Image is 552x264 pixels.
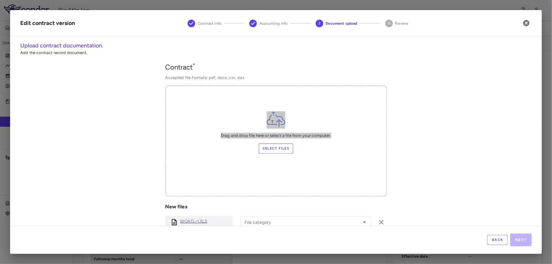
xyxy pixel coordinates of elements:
button: Remove [376,217,387,228]
button: Accounting info [244,12,293,35]
a: BIOATL~1.XLS [181,218,208,226]
p: Accepted file formats: pdf, docx, csv, xlsx [165,75,387,81]
button: Open [360,218,369,227]
h5: Contract [165,62,387,72]
p: New files [165,204,387,210]
button: Document upload [311,12,363,35]
img: File Icon [267,111,285,127]
text: 3 [318,21,320,26]
span: Contract info [198,21,221,26]
span: Document upload [326,21,357,26]
p: Add the contract record document. [20,50,532,56]
p: BIOATL~1.XLS [181,218,208,224]
div: Edit contract version [20,19,75,28]
span: Accounting info [259,21,288,26]
p: Drag and drop file here or select a file from your computer. [166,133,387,138]
label: Select files [259,144,293,154]
button: Back [487,235,508,245]
h6: Upload contract documentation. [20,41,532,50]
button: Contract info [183,12,226,35]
